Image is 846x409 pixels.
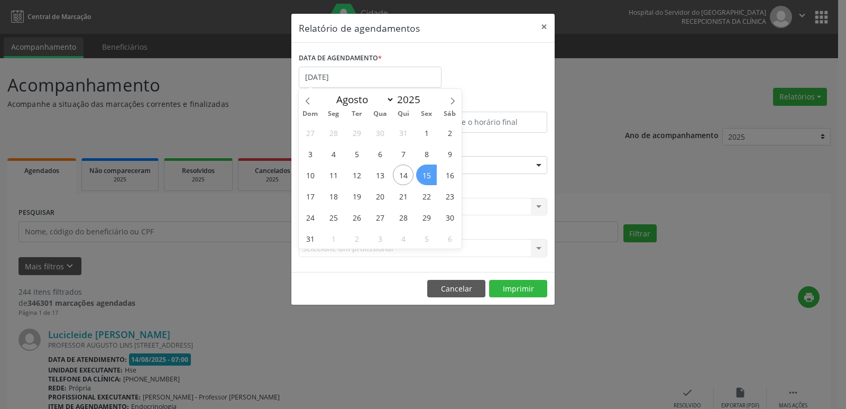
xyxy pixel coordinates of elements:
[323,186,344,206] span: Agosto 18, 2025
[393,165,413,185] span: Agosto 14, 2025
[346,207,367,228] span: Agosto 26, 2025
[393,186,413,206] span: Agosto 21, 2025
[392,111,415,117] span: Qui
[415,111,438,117] span: Sex
[323,143,344,164] span: Agosto 4, 2025
[346,165,367,185] span: Agosto 12, 2025
[489,280,547,298] button: Imprimir
[393,143,413,164] span: Agosto 7, 2025
[439,186,460,206] span: Agosto 23, 2025
[322,111,345,117] span: Seg
[323,207,344,228] span: Agosto 25, 2025
[393,122,413,143] span: Julho 31, 2025
[438,111,462,117] span: Sáb
[439,143,460,164] span: Agosto 9, 2025
[346,228,367,249] span: Setembro 2, 2025
[416,207,437,228] span: Agosto 29, 2025
[346,122,367,143] span: Julho 29, 2025
[299,50,382,67] label: DATA DE AGENDAMENTO
[300,207,320,228] span: Agosto 24, 2025
[416,228,437,249] span: Setembro 5, 2025
[323,228,344,249] span: Setembro 1, 2025
[299,111,322,117] span: Dom
[439,207,460,228] span: Agosto 30, 2025
[370,165,390,185] span: Agosto 13, 2025
[323,122,344,143] span: Julho 28, 2025
[300,165,320,185] span: Agosto 10, 2025
[416,122,437,143] span: Agosto 1, 2025
[346,143,367,164] span: Agosto 5, 2025
[416,186,437,206] span: Agosto 22, 2025
[534,14,555,40] button: Close
[346,186,367,206] span: Agosto 19, 2025
[300,122,320,143] span: Julho 27, 2025
[369,111,392,117] span: Qua
[300,143,320,164] span: Agosto 3, 2025
[331,92,394,107] select: Month
[370,207,390,228] span: Agosto 27, 2025
[300,186,320,206] span: Agosto 17, 2025
[416,143,437,164] span: Agosto 8, 2025
[370,122,390,143] span: Julho 30, 2025
[439,165,460,185] span: Agosto 16, 2025
[439,228,460,249] span: Setembro 6, 2025
[299,21,420,35] h5: Relatório de agendamentos
[370,143,390,164] span: Agosto 6, 2025
[427,280,485,298] button: Cancelar
[299,67,442,88] input: Selecione uma data ou intervalo
[426,95,547,112] label: ATÉ
[370,228,390,249] span: Setembro 3, 2025
[323,165,344,185] span: Agosto 11, 2025
[439,122,460,143] span: Agosto 2, 2025
[416,165,437,185] span: Agosto 15, 2025
[394,93,429,106] input: Year
[370,186,390,206] span: Agosto 20, 2025
[426,112,547,133] input: Selecione o horário final
[393,207,413,228] span: Agosto 28, 2025
[345,111,369,117] span: Ter
[300,228,320,249] span: Agosto 31, 2025
[393,228,413,249] span: Setembro 4, 2025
